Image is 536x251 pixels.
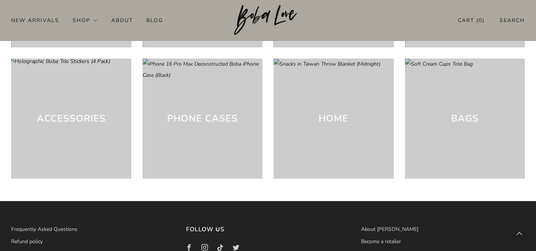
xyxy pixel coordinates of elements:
[234,5,302,36] a: Boba Love
[11,238,43,245] a: Refund policy
[511,226,527,242] back-to-top-button: Back to top
[73,14,98,26] a: Shop
[361,238,401,245] a: Become a retailer
[451,111,479,126] h3: Bags
[405,59,525,179] a: Soft Cream Cups Tote Bag Bags
[11,226,77,233] a: Frequently Asked Questions
[319,111,348,126] h3: Home
[274,59,394,179] a: Snacks in Taiwan Throw Blanket (Midnight) Home
[361,226,418,233] a: About [PERSON_NAME]
[500,14,525,26] a: Search
[111,14,133,26] a: About
[11,14,59,26] a: New Arrivals
[146,14,163,26] a: Blog
[167,111,238,126] h3: Phone cases
[186,224,350,235] h3: Follow us
[234,5,302,35] img: Boba Love
[479,17,482,24] items-count: 0
[37,111,106,126] h3: Accessories
[143,59,263,179] a: iPhone 16 Pro Max Deconstructed Boba iPhone Case (Black) Phone cases
[458,14,485,26] a: Cart
[11,59,131,179] a: Holographic Boba Trio Stickers (4 Pack) Accessories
